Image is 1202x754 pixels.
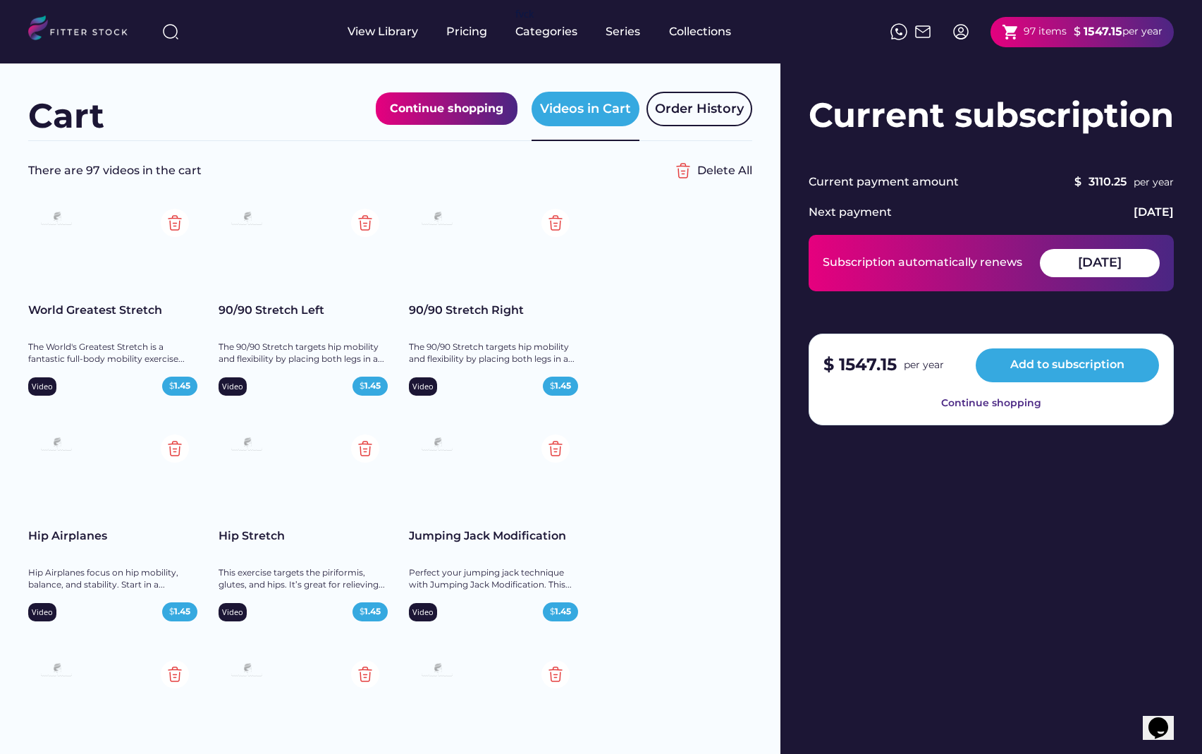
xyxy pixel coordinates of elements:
[1002,23,1019,41] button: shopping_cart
[28,341,197,365] div: The World's Greatest Stretch is a fantastic full-body mobility exercise...
[1084,25,1122,38] strong: 1547.15
[515,7,534,21] div: fvck
[35,433,78,457] img: Frame%2079%20%281%29.svg
[348,24,418,39] div: View Library
[555,380,571,391] strong: 1.45
[28,528,197,544] div: Hip Airplanes
[35,659,78,683] img: Frame%2079%20%281%29.svg
[540,100,631,118] div: Videos in Cart
[28,16,140,44] img: LOGO.svg
[550,606,571,618] div: $
[904,358,944,372] div: per year
[416,433,458,457] img: Frame%2079%20%281%29.svg
[409,341,578,365] div: The 90/90 Stretch targets hip mobility and flexibility by placing both legs in a...
[541,209,570,237] img: Group%201000002354.svg
[1074,24,1081,39] div: $
[416,659,458,683] img: Frame%2079%20%281%29.svg
[952,23,969,40] img: profile-circle.svg
[1143,698,1188,740] iframe: chat widget
[839,354,897,375] strong: 1547.15
[28,92,104,140] div: Cart
[360,606,381,618] div: $
[222,607,243,617] div: Video
[669,24,731,39] div: Collections
[351,209,379,237] img: Group%201000002354.svg
[161,660,189,688] img: Group%201000002354.svg
[364,606,381,616] strong: 1.45
[35,207,78,231] img: Frame%2079%20%281%29.svg
[1122,25,1163,39] div: per year
[390,99,503,118] div: Continue shopping
[541,660,570,688] img: Group%201000002354.svg
[1078,254,1122,272] div: [DATE]
[174,380,190,391] strong: 1.45
[697,163,752,178] div: Delete All
[219,341,388,365] div: The 90/90 Stretch targets hip mobility and flexibility by placing both legs in a...
[219,528,388,544] div: Hip Stretch
[32,607,53,617] div: Video
[655,100,744,118] div: Order History
[416,207,458,231] img: Frame%2079%20%281%29.svg
[28,163,669,178] div: There are 97 videos in the cart
[1088,174,1127,190] div: 3110.25
[28,303,197,318] div: World Greatest Stretch
[226,433,268,457] img: Frame%2079%20%281%29.svg
[823,353,834,377] div: $
[1024,25,1067,39] div: 97 items
[351,434,379,463] img: Group%201000002354.svg
[409,567,578,591] div: Perfect your jumping jack technique with Jumping Jack Modification. This...
[360,380,381,392] div: $
[541,434,570,463] img: Group%201000002354.svg
[555,606,571,616] strong: 1.45
[351,660,379,688] img: Group%201000002354.svg
[412,381,434,391] div: Video
[809,205,892,220] div: Next payment
[669,157,697,185] img: Group%201000002356%20%282%29.svg
[1074,174,1081,190] div: $
[823,255,1022,270] div: Subscription automatically renews
[409,528,578,544] div: Jumping Jack Modification
[412,607,434,617] div: Video
[890,23,907,40] img: meteor-icons_whatsapp%20%281%29.svg
[161,434,189,463] img: Group%201000002354.svg
[941,396,1041,411] div: Continue shopping
[162,23,179,40] img: search-normal%203.svg
[550,380,571,392] div: $
[219,303,388,318] div: 90/90 Stretch Left
[28,567,197,591] div: Hip Airplanes focus on hip mobility, balance, and stability. Start in a...
[409,303,578,318] div: 90/90 Stretch Right
[809,92,1174,139] div: Current subscription
[914,23,931,40] img: Frame%2051.svg
[809,174,959,190] div: Current payment amount
[174,606,190,616] strong: 1.45
[222,381,243,391] div: Video
[161,209,189,237] img: Group%201000002354.svg
[606,24,641,39] div: Series
[169,606,190,618] div: $
[446,24,487,39] div: Pricing
[169,380,190,392] div: $
[976,348,1159,382] button: Add to subscription
[515,24,577,39] div: Categories
[219,567,388,591] div: This exercise targets the piriformis, glutes, and hips. It’s great for relieving...
[1134,176,1174,190] div: per year
[364,380,381,391] strong: 1.45
[226,207,268,231] img: Frame%2079%20%281%29.svg
[226,659,268,683] img: Frame%2079%20%281%29.svg
[32,381,53,391] div: Video
[1134,205,1174,220] div: [DATE]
